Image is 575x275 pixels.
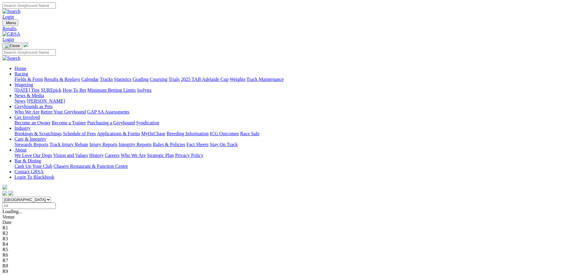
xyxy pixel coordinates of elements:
div: R6 [2,252,573,258]
a: Wagering [14,82,33,87]
a: Who We Are [121,153,146,158]
img: facebook.svg [2,191,7,196]
a: Stay On Track [210,142,238,147]
input: Search [2,49,56,56]
a: GAP SA Assessments [87,109,129,114]
a: Stewards Reports [14,142,48,147]
a: Injury Reports [89,142,117,147]
div: News & Media [14,98,573,104]
div: Greyhounds as Pets [14,109,573,115]
img: logo-grsa-white.png [24,42,28,47]
span: Loading... [2,209,22,214]
a: Become an Owner [14,120,50,125]
a: News & Media [14,93,44,98]
a: Bar & Dining [14,158,41,163]
a: Chasers Restaurant & Function Centre [53,164,128,169]
a: Tracks [100,77,113,82]
div: Bar & Dining [14,164,573,169]
a: Race Safe [240,131,259,136]
a: Applications & Forms [97,131,140,136]
a: News [14,98,25,104]
div: Wagering [14,88,573,93]
a: Integrity Reports [119,142,152,147]
a: Industry [14,126,30,131]
div: R8 [2,263,573,269]
a: We Love Our Dogs [14,153,52,158]
img: Search [2,9,21,14]
a: Results [2,26,573,31]
a: Bookings & Scratchings [14,131,62,136]
img: GRSA [2,31,20,37]
img: twitter.svg [8,191,13,196]
a: Minimum Betting Limits [87,88,136,93]
div: Racing [14,77,573,82]
a: Fields & Form [14,77,43,82]
div: R2 [2,231,573,236]
a: [DATE] Tips [14,88,40,93]
a: ICG Outcomes [210,131,239,136]
div: About [14,153,573,158]
img: logo-grsa-white.png [2,185,7,190]
a: Trials [168,77,180,82]
input: Search [2,2,56,9]
div: R7 [2,258,573,263]
a: How To Bet [63,88,86,93]
img: Search [2,56,21,61]
a: Track Injury Rebate [50,142,88,147]
a: Contact GRSA [14,169,43,174]
a: Careers [105,153,120,158]
a: Care & Integrity [14,136,46,142]
div: R3 [2,236,573,241]
div: R9 [2,269,573,274]
a: Isolynx [137,88,152,93]
a: Track Maintenance [247,77,284,82]
a: Schedule of Fees [63,131,96,136]
img: Close [5,43,20,48]
a: Rules & Policies [153,142,185,147]
a: Login To Blackbook [14,174,54,180]
div: Care & Integrity [14,142,573,147]
div: Get Involved [14,120,573,126]
a: About [14,147,27,152]
a: Who We Are [14,109,40,114]
div: R4 [2,241,573,247]
a: Breeding Information [167,131,209,136]
div: Date [2,220,573,225]
button: Toggle navigation [2,20,18,26]
div: R5 [2,247,573,252]
a: [PERSON_NAME] [27,98,65,104]
a: Get Involved [14,115,40,120]
a: MyOzChase [141,131,165,136]
a: Greyhounds as Pets [14,104,53,109]
a: Results & Replays [44,77,80,82]
a: Purchasing a Greyhound [87,120,135,125]
a: Fact Sheets [187,142,209,147]
span: Menu [6,21,16,25]
a: Coursing [150,77,168,82]
a: Syndication [136,120,159,125]
a: SUREpick [41,88,61,93]
div: Venue [2,214,573,220]
div: R1 [2,225,573,231]
a: Calendar [81,77,99,82]
a: Cash Up Your Club [14,164,52,169]
input: Select date [2,203,56,209]
a: Racing [14,71,28,76]
a: Weights [230,77,245,82]
div: Industry [14,131,573,136]
a: History [89,153,104,158]
a: Home [14,66,26,71]
a: Statistics [114,77,132,82]
a: Login [2,37,14,42]
a: Strategic Plan [147,153,174,158]
a: Vision and Values [53,153,88,158]
a: Privacy Policy [175,153,203,158]
a: Retire Your Greyhound [41,109,86,114]
a: Login [2,14,14,19]
a: Become a Trainer [52,120,86,125]
button: Toggle navigation [2,43,22,49]
a: 2025 TAB Adelaide Cup [181,77,228,82]
a: Grading [133,77,149,82]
